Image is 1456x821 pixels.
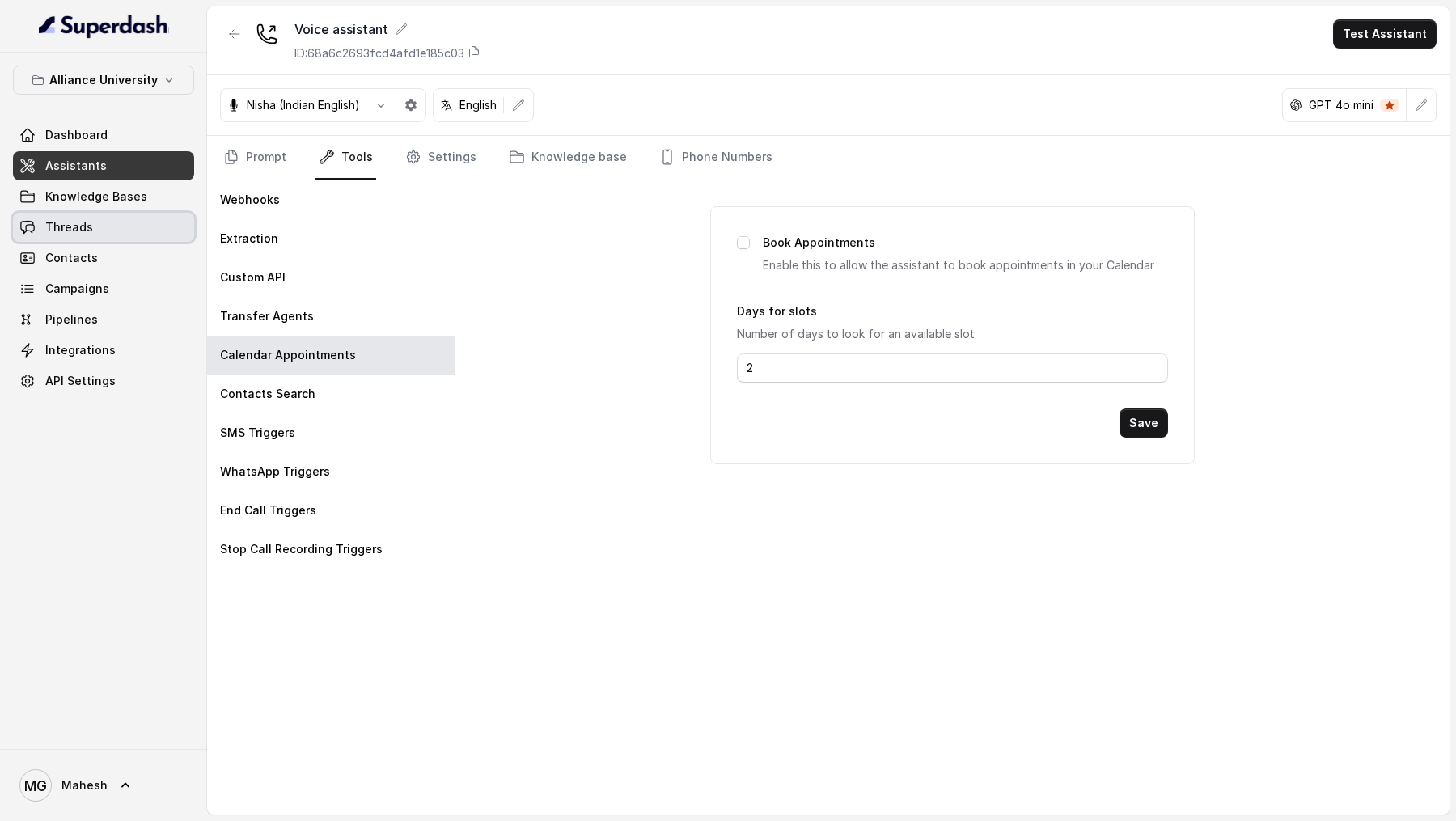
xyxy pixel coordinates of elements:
a: Campaigns [13,274,194,303]
button: Test Assistant [1333,19,1437,49]
svg: openai logo [1289,99,1302,112]
a: API Settings [13,366,194,396]
p: ID: 68a6c2693fcd4afd1e185c03 [294,45,464,61]
p: Alliance University [49,70,158,90]
a: Knowledge base [506,136,630,180]
label: Days for slots [737,304,817,318]
p: Extraction [220,231,278,247]
p: Nisha (Indian English) [247,97,360,113]
p: Transfer Agents [220,308,314,324]
a: Prompt [220,136,290,180]
a: Threads [13,213,194,242]
a: Assistants [13,151,194,180]
img: light.svg [39,13,169,39]
p: SMS Triggers [220,425,295,441]
nav: Tabs [220,136,1437,180]
button: Alliance University [13,66,194,95]
p: Calendar Appointments [220,347,356,363]
p: Contacts Search [220,386,315,402]
a: Integrations [13,336,194,365]
p: Number of days to look for an available slot [737,324,1167,344]
label: Book Appointments [763,233,875,252]
a: Contacts [13,243,194,273]
a: Knowledge Bases [13,182,194,211]
p: Enable this to allow the assistant to book appointments in your Calendar [763,256,1167,275]
a: Phone Numbers [656,136,776,180]
button: Save [1120,408,1168,438]
a: Mahesh [13,763,194,808]
a: Tools [315,136,376,180]
p: End Call Triggers [220,502,316,518]
p: English [459,97,497,113]
p: Stop Call Recording Triggers [220,541,383,557]
a: Settings [402,136,480,180]
p: GPT 4o mini [1309,97,1373,113]
a: Pipelines [13,305,194,334]
p: Webhooks [220,192,280,208]
p: WhatsApp Triggers [220,463,330,480]
div: Voice assistant [294,19,480,39]
a: Dashboard [13,121,194,150]
p: Custom API [220,269,286,286]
